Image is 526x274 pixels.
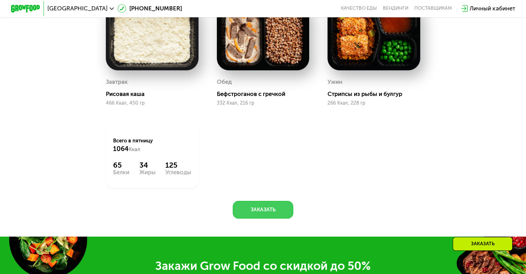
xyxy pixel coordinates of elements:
[129,146,140,152] span: Ккал
[217,90,315,98] div: Бефстроганов с гречкой
[383,6,408,11] a: Вендинги
[217,77,232,88] div: Обед
[233,201,293,219] button: Заказать
[113,145,129,153] span: 1064
[327,100,420,106] div: 266 Ккал, 228 гр
[118,4,182,13] a: [PHONE_NUMBER]
[139,161,156,169] div: 34
[113,161,129,169] div: 65
[47,6,108,11] span: [GEOGRAPHIC_DATA]
[341,6,377,11] a: Качество еды
[327,77,342,88] div: Ужин
[113,169,129,175] div: Белки
[113,137,191,153] div: Всего в пятницу
[106,100,199,106] div: 466 Ккал, 450 гр
[139,169,156,175] div: Жиры
[217,100,310,106] div: 332 Ккал, 216 гр
[453,237,513,251] div: Заказать
[327,90,426,98] div: Стрипсы из рыбы и булгур
[414,6,452,11] div: поставщикам
[106,77,128,88] div: Завтрак
[106,90,204,98] div: Рисовая каша
[470,4,515,13] div: Личный кабинет
[165,169,191,175] div: Углеводы
[165,161,191,169] div: 125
